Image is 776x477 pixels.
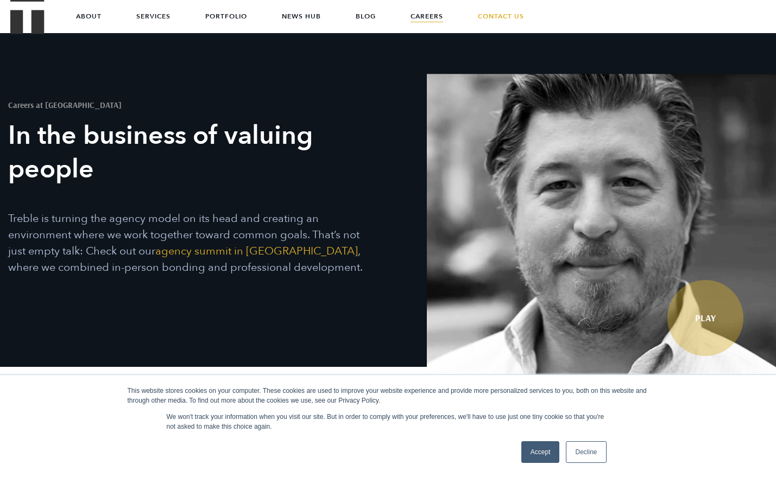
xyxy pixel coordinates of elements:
[521,441,560,463] a: Accept
[667,280,743,356] a: Watch Video
[8,211,369,276] p: Treble is turning the agency model on its head and creating an environment where we work together...
[155,244,358,258] a: agency summit in [GEOGRAPHIC_DATA]
[8,101,369,109] h1: Careers at [GEOGRAPHIC_DATA]
[8,119,369,186] h3: In the business of valuing people
[128,386,649,405] div: This website stores cookies on your computer. These cookies are used to improve your website expe...
[167,412,610,431] p: We won't track your information when you visit our site. But in order to comply with your prefere...
[566,441,606,463] a: Decline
